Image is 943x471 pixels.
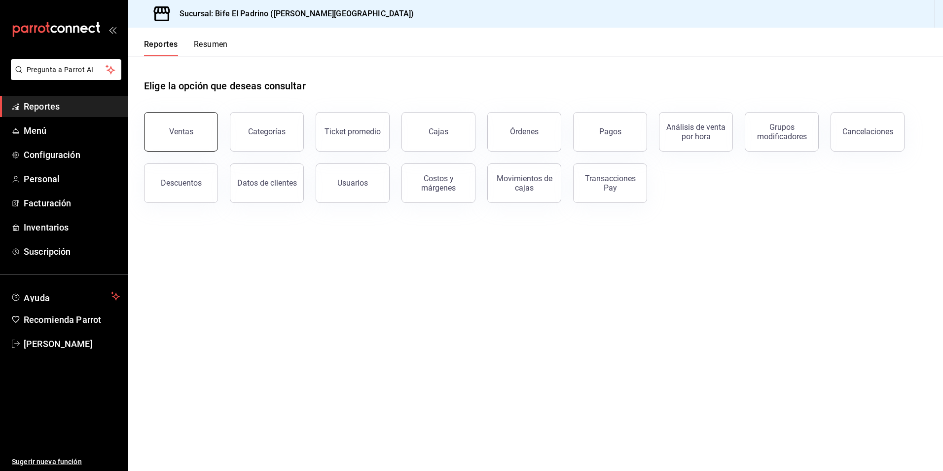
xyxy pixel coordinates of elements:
[665,122,726,141] div: Análisis de venta por hora
[408,174,469,193] div: Costos y márgenes
[24,290,107,302] span: Ayuda
[337,178,368,188] div: Usuarios
[494,174,555,193] div: Movimientos de cajas
[144,163,218,203] button: Descuentos
[248,127,286,136] div: Categorías
[831,112,905,152] button: Cancelaciones
[745,112,819,152] button: Grupos modificadores
[194,39,228,56] button: Resumen
[24,196,120,210] span: Facturación
[573,163,647,203] button: Transacciones Pay
[24,337,120,351] span: [PERSON_NAME]
[401,163,475,203] button: Costos y márgenes
[24,313,120,326] span: Recomienda Parrot
[230,163,304,203] button: Datos de clientes
[487,112,561,152] button: Órdenes
[24,172,120,186] span: Personal
[24,221,120,234] span: Inventarios
[27,65,106,75] span: Pregunta a Parrot AI
[316,163,390,203] button: Usuarios
[144,78,306,93] h1: Elige la opción que deseas consultar
[751,122,812,141] div: Grupos modificadores
[169,127,193,136] div: Ventas
[316,112,390,152] button: Ticket promedio
[11,59,121,80] button: Pregunta a Parrot AI
[573,112,647,152] button: Pagos
[580,174,641,193] div: Transacciones Pay
[172,8,414,20] h3: Sucursal: Bife El Padrino ([PERSON_NAME][GEOGRAPHIC_DATA])
[144,112,218,152] button: Ventas
[401,112,475,152] button: Cajas
[599,127,621,136] div: Pagos
[12,457,120,467] span: Sugerir nueva función
[144,39,228,56] div: navigation tabs
[24,148,120,161] span: Configuración
[161,178,202,188] div: Descuentos
[237,178,297,188] div: Datos de clientes
[24,245,120,258] span: Suscripción
[7,72,121,82] a: Pregunta a Parrot AI
[659,112,733,152] button: Análisis de venta por hora
[109,26,116,34] button: open_drawer_menu
[24,100,120,113] span: Reportes
[842,127,893,136] div: Cancelaciones
[487,163,561,203] button: Movimientos de cajas
[144,39,178,56] button: Reportes
[24,124,120,137] span: Menú
[429,127,448,136] div: Cajas
[325,127,381,136] div: Ticket promedio
[230,112,304,152] button: Categorías
[510,127,539,136] div: Órdenes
